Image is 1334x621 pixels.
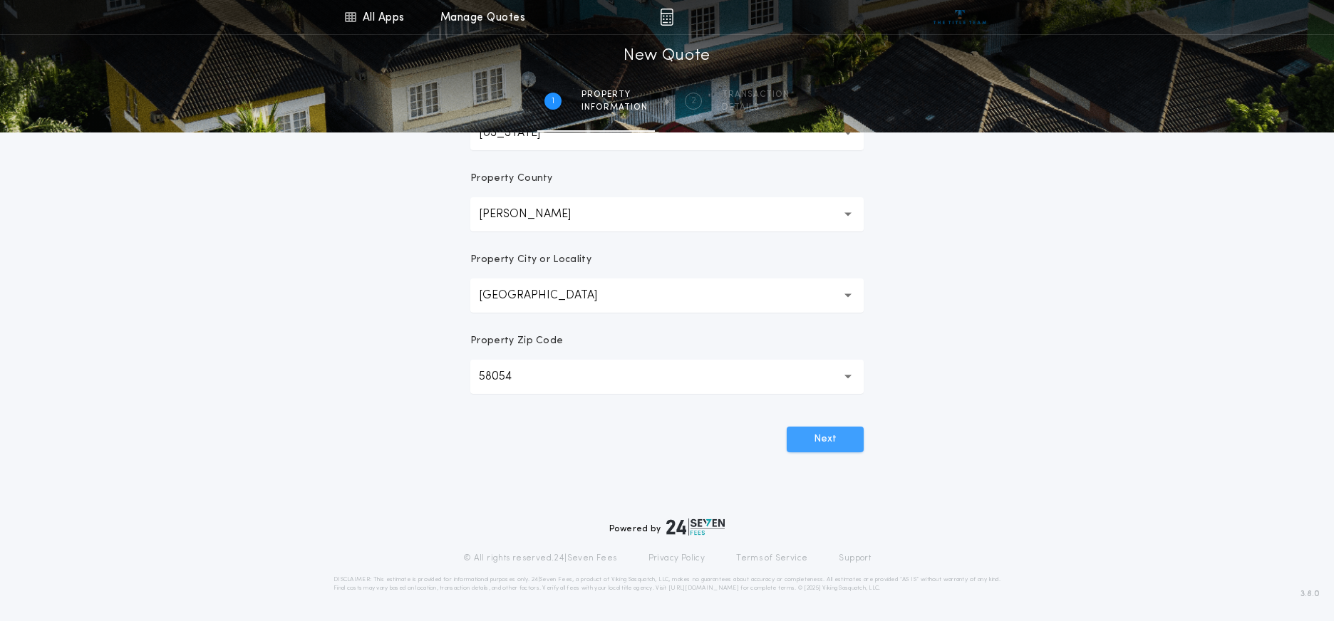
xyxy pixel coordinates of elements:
[470,172,553,186] p: Property County
[470,197,864,231] button: [PERSON_NAME]
[668,585,739,591] a: [URL][DOMAIN_NAME]
[470,334,563,348] p: Property Zip Code
[470,116,864,150] button: [US_STATE]
[787,427,864,452] button: Next
[934,10,987,24] img: vs-icon
[581,89,648,100] span: Property
[333,575,1000,593] p: DISCLAIMER: This estimate is provided for informational purposes only. 24|Seven Fees, a product o...
[479,368,534,385] p: 58054
[660,9,673,26] img: img
[479,287,620,304] p: [GEOGRAPHIC_DATA]
[463,553,617,564] p: © All rights reserved. 24|Seven Fees
[839,553,871,564] a: Support
[666,518,725,536] img: logo
[479,125,563,142] p: [US_STATE]
[470,278,864,313] button: [GEOGRAPHIC_DATA]
[722,102,790,113] span: details
[648,553,705,564] a: Privacy Policy
[470,253,591,267] p: Property City or Locality
[609,518,725,536] div: Powered by
[479,206,594,223] p: [PERSON_NAME]
[581,102,648,113] span: information
[691,95,696,107] h2: 2
[1301,588,1320,600] span: 3.8.0
[736,553,807,564] a: Terms of Service
[624,45,710,68] h1: New Quote
[552,95,554,107] h2: 1
[470,360,864,394] button: 58054
[722,89,790,100] span: Transaction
